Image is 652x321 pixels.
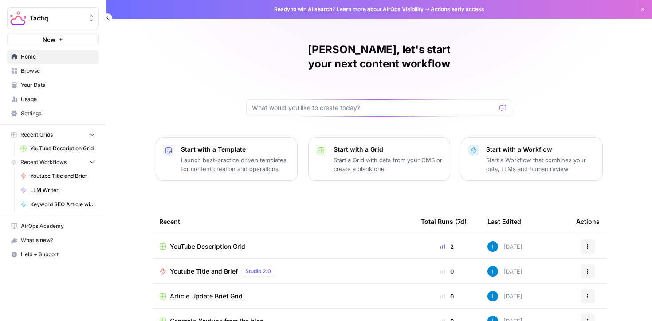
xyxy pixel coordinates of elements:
a: YouTube Description Grid [16,141,99,156]
span: Keyword SEO Article with Human Review (with Tactiq Workflow positioning version) [30,200,95,208]
span: Youtube Title and Brief [170,267,238,276]
img: 9c214t0f3b5geutttef12cxkr8cb [487,291,498,301]
a: Your Data [7,78,99,92]
div: Last Edited [487,209,521,234]
span: Studio 2.0 [245,267,271,275]
span: Your Data [21,81,95,89]
a: Home [7,50,99,64]
img: Tactiq Logo [10,10,26,26]
span: Tactiq [30,14,83,23]
a: Learn more [337,6,366,12]
button: Recent Grids [7,128,99,141]
h1: [PERSON_NAME], let's start your next content workflow [246,43,512,71]
p: Start with a Template [181,145,290,154]
div: 2 [421,242,473,251]
span: Recent Workflows [20,158,67,166]
div: Total Runs (7d) [421,209,467,234]
p: Start with a Grid [334,145,443,154]
a: Article Update Brief Grid [159,292,407,301]
a: Youtube Title and BriefStudio 2.0 [159,266,407,277]
a: YouTube Description Grid [159,242,407,251]
a: Youtube Title and Brief [16,169,99,183]
span: Browse [21,67,95,75]
span: Settings [21,110,95,117]
a: AirOps Academy [7,219,99,233]
div: What's new? [8,234,98,247]
a: Usage [7,92,99,106]
span: Usage [21,95,95,103]
input: What would you like to create today? [252,103,496,112]
div: 0 [421,292,473,301]
div: Actions [576,209,600,234]
span: Help + Support [21,251,95,258]
p: Launch best-practice driven templates for content creation and operations [181,156,290,173]
button: Start with a WorkflowStart a Workflow that combines your data, LLMs and human review [461,137,603,181]
span: Home [21,53,95,61]
a: LLM Writer [16,183,99,197]
div: 0 [421,267,473,276]
a: Keyword SEO Article with Human Review (with Tactiq Workflow positioning version) [16,197,99,211]
div: [DATE] [487,266,522,277]
span: New [43,35,55,44]
span: Article Update Brief Grid [170,292,243,301]
span: Ready to win AI search? about AirOps Visibility [274,5,424,13]
button: New [7,33,99,46]
p: Start a Grid with data from your CMS or create a blank one [334,156,443,173]
span: Youtube Title and Brief [30,172,95,180]
img: 9c214t0f3b5geutttef12cxkr8cb [487,266,498,277]
button: Help + Support [7,247,99,262]
button: What's new? [7,233,99,247]
div: Recent [159,209,407,234]
p: Start a Workflow that combines your data, LLMs and human review [486,156,595,173]
div: [DATE] [487,241,522,252]
button: Start with a GridStart a Grid with data from your CMS or create a blank one [308,137,450,181]
a: Settings [7,106,99,121]
a: Browse [7,64,99,78]
span: YouTube Description Grid [30,145,95,153]
span: Actions early access [431,5,484,13]
button: Workspace: Tactiq [7,7,99,29]
button: Start with a TemplateLaunch best-practice driven templates for content creation and operations [156,137,298,181]
span: YouTube Description Grid [170,242,245,251]
img: 9c214t0f3b5geutttef12cxkr8cb [487,241,498,252]
span: AirOps Academy [21,222,95,230]
span: Recent Grids [20,131,53,139]
span: LLM Writer [30,186,95,194]
button: Recent Workflows [7,156,99,169]
p: Start with a Workflow [486,145,595,154]
div: [DATE] [487,291,522,301]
